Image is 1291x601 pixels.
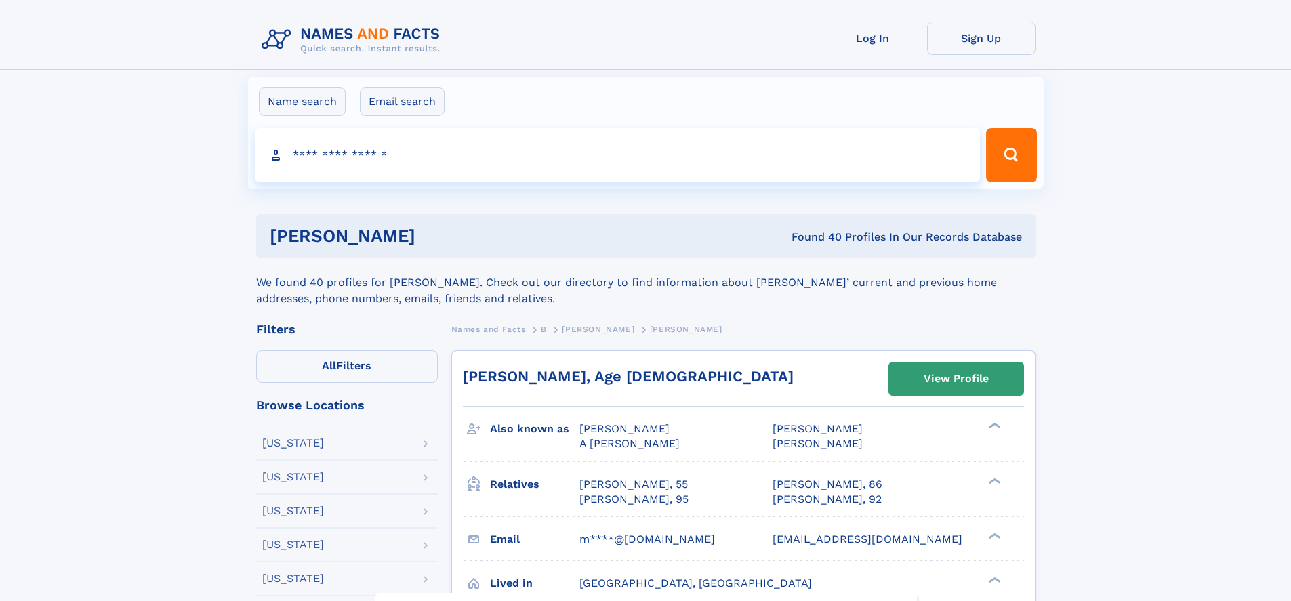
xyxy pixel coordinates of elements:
a: Sign Up [927,22,1036,55]
a: [PERSON_NAME], 95 [579,492,689,507]
a: [PERSON_NAME], 55 [579,477,688,492]
div: Browse Locations [256,399,438,411]
div: [US_STATE] [262,472,324,482]
div: ❯ [985,575,1002,584]
h1: [PERSON_NAME] [270,228,604,245]
img: Logo Names and Facts [256,22,451,58]
span: All [322,359,336,372]
div: ❯ [985,476,1002,485]
h3: Also known as [490,417,579,440]
button: Search Button [986,128,1036,182]
span: [EMAIL_ADDRESS][DOMAIN_NAME] [773,533,962,545]
a: Log In [819,22,927,55]
span: [PERSON_NAME] [773,422,863,435]
div: [US_STATE] [262,539,324,550]
div: [US_STATE] [262,438,324,449]
label: Email search [360,87,445,116]
h3: Email [490,528,579,551]
div: [US_STATE] [262,505,324,516]
span: [PERSON_NAME] [579,422,670,435]
span: [PERSON_NAME] [650,325,722,334]
div: View Profile [924,363,989,394]
div: Filters [256,323,438,335]
span: A [PERSON_NAME] [579,437,680,450]
a: [PERSON_NAME], 86 [773,477,882,492]
a: View Profile [889,362,1023,395]
h3: Lived in [490,572,579,595]
label: Name search [259,87,346,116]
span: B [541,325,547,334]
a: [PERSON_NAME], Age [DEMOGRAPHIC_DATA] [463,368,794,385]
span: [PERSON_NAME] [562,325,634,334]
label: Filters [256,350,438,383]
h3: Relatives [490,473,579,496]
span: [GEOGRAPHIC_DATA], [GEOGRAPHIC_DATA] [579,577,812,589]
a: [PERSON_NAME] [562,320,634,337]
div: We found 40 profiles for [PERSON_NAME]. Check out our directory to find information about [PERSON... [256,258,1036,307]
div: [US_STATE] [262,573,324,584]
div: ❯ [985,421,1002,430]
div: ❯ [985,531,1002,540]
a: [PERSON_NAME], 92 [773,492,882,507]
a: B [541,320,547,337]
div: Found 40 Profiles In Our Records Database [603,230,1022,245]
a: Names and Facts [451,320,526,337]
span: [PERSON_NAME] [773,437,863,450]
input: search input [255,128,981,182]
